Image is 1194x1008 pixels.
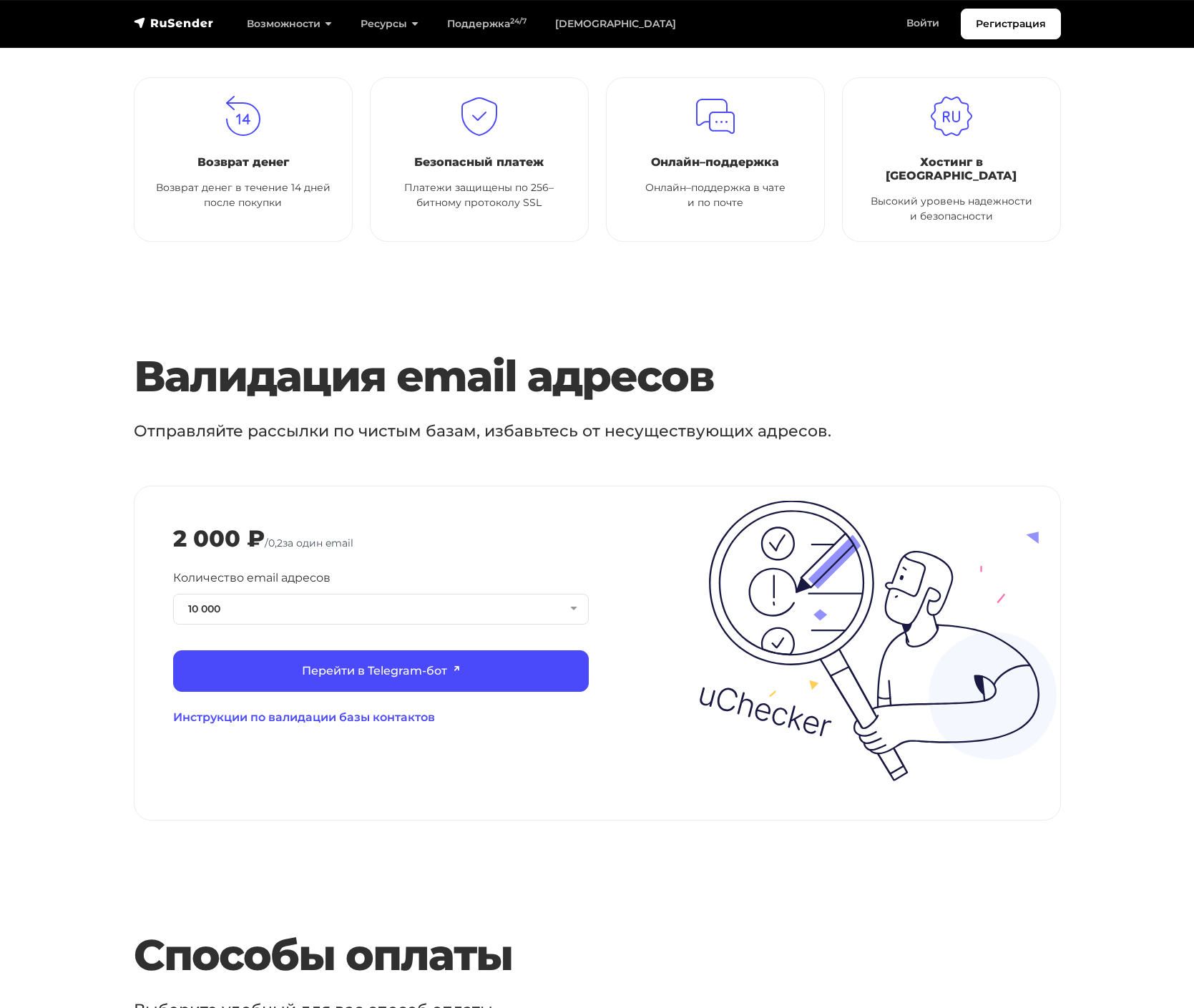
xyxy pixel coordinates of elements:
[694,95,737,138] img: icon=support.svg
[892,9,954,38] a: Войти
[152,155,335,169] h6: Возврат денег
[134,16,214,30] img: RuSender
[624,155,807,169] h6: Онлайн–поддержка
[961,9,1061,39] a: Регистрация
[173,650,589,692] a: Перейти в Telegram-бот
[860,194,1043,224] p: Высокий уровень надежности и безопасности
[346,9,433,39] a: Ресурсы
[173,569,331,587] label: Количество email адресов
[930,95,973,138] img: icon=ru-zone.svg
[173,709,589,726] a: Инструкции по валидации базы контактов
[134,419,945,443] p: Отправляйте рассылки по чистым базам, избавьтесь от несуществующих адресов.
[541,9,690,39] a: [DEMOGRAPHIC_DATA]
[173,594,589,625] button: 10 000
[458,95,501,138] img: icon=shild.svg
[510,16,527,26] sup: 24/7
[173,525,265,552] div: 2 000 ₽
[433,9,541,39] a: Поддержка24/7
[265,537,353,549] span: / за один email
[268,537,283,549] span: 0,2
[624,180,807,210] p: Онлайн–поддержка в чате и по почте
[388,155,571,169] h6: Безопасный платеж
[134,929,982,981] h3: Способы оплаты
[233,9,346,39] a: Возможности
[134,351,982,402] h3: Валидация email адресов
[152,180,335,210] p: Возврат денег в течение 14 дней после покупки
[388,180,571,210] p: Платежи защищены по 256–битному протоколу SSL
[860,155,1043,182] h6: Хостинг в [GEOGRAPHIC_DATA]
[222,95,265,138] img: icon=cash-back.svg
